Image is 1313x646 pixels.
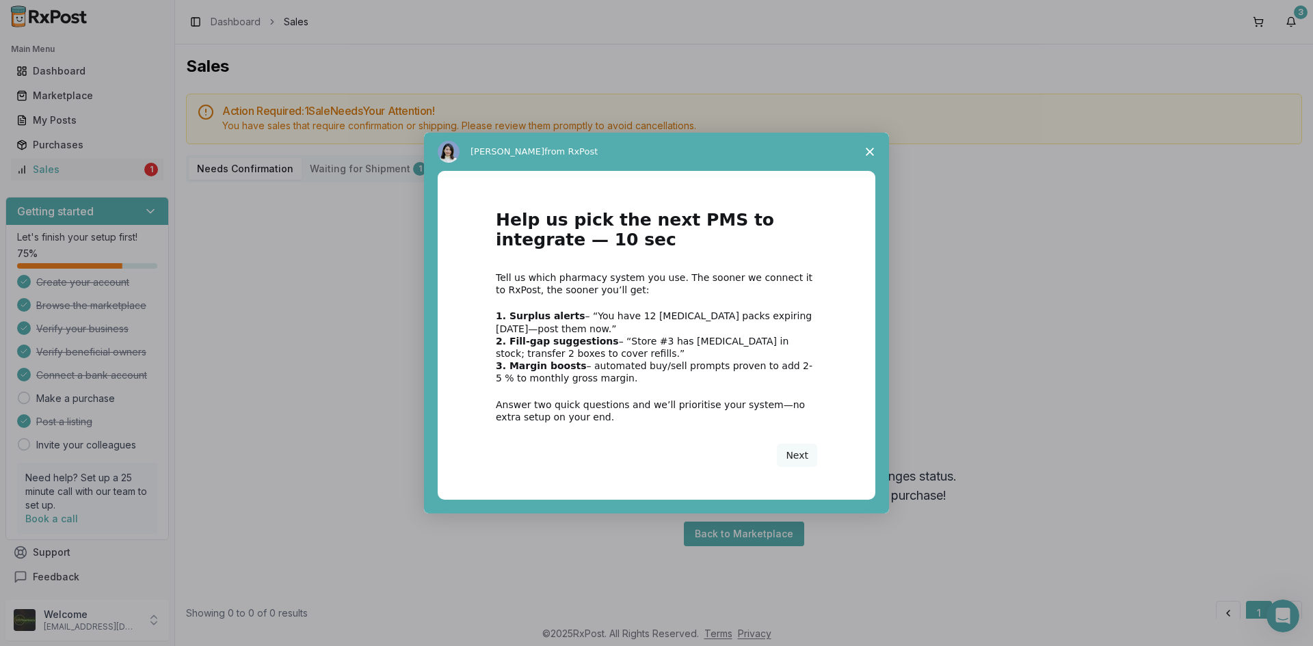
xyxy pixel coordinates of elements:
img: Profile image for Alice [438,141,460,163]
button: Next [777,444,817,467]
h1: Help us pick the next PMS to integrate — 10 sec [496,211,817,258]
span: [PERSON_NAME] [470,146,544,157]
div: Tell us which pharmacy system you use. The sooner we connect it to RxPost, the sooner you’ll get: [496,271,817,296]
span: from RxPost [544,146,598,157]
span: Close survey [851,133,889,171]
b: 2. Fill-gap suggestions [496,336,619,347]
div: – automated buy/sell prompts proven to add 2-5 % to monthly gross margin. [496,360,817,384]
div: Answer two quick questions and we’ll prioritise your system—no extra setup on your end. [496,399,817,423]
div: – “Store #3 has [MEDICAL_DATA] in stock; transfer 2 boxes to cover refills.” [496,335,817,360]
b: 1. Surplus alerts [496,310,585,321]
b: 3. Margin boosts [496,360,587,371]
div: – “You have 12 [MEDICAL_DATA] packs expiring [DATE]—post them now.” [496,310,817,334]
